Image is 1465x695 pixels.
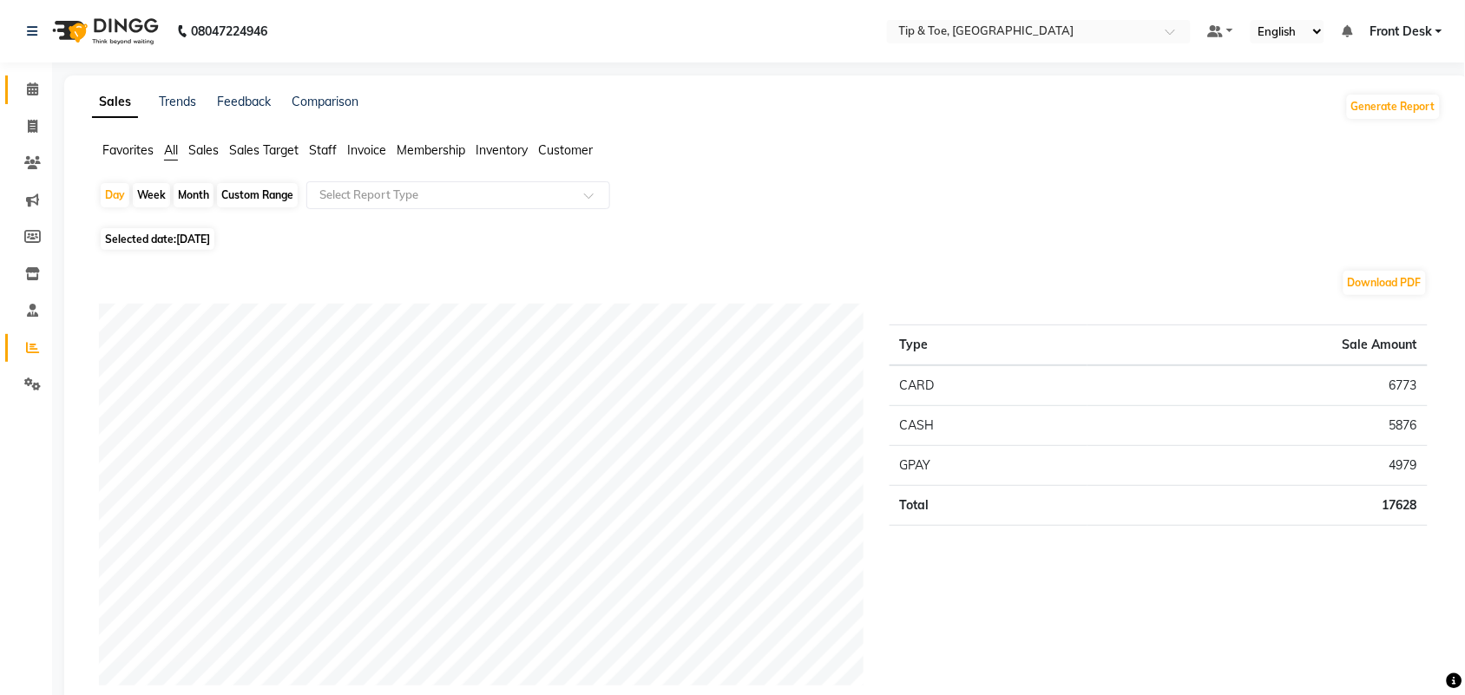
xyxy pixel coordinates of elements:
a: Trends [159,94,196,109]
div: Day [101,183,129,207]
td: 5876 [1087,406,1428,446]
th: Type [890,325,1087,366]
span: Membership [397,142,465,158]
th: Sale Amount [1087,325,1428,366]
span: Customer [538,142,593,158]
span: Invoice [347,142,386,158]
td: 6773 [1087,365,1428,406]
td: 4979 [1087,446,1428,486]
span: Inventory [476,142,528,158]
span: Front Desk [1370,23,1432,41]
span: Staff [309,142,337,158]
td: 17628 [1087,486,1428,526]
a: Feedback [217,94,271,109]
div: Custom Range [217,183,298,207]
span: Favorites [102,142,154,158]
td: GPAY [890,446,1087,486]
button: Generate Report [1347,95,1440,119]
span: All [164,142,178,158]
td: CASH [890,406,1087,446]
button: Download PDF [1343,271,1426,295]
span: Sales [188,142,219,158]
b: 08047224946 [191,7,267,56]
a: Comparison [292,94,358,109]
td: CARD [890,365,1087,406]
span: Selected date: [101,228,214,250]
img: logo [44,7,163,56]
span: Sales Target [229,142,299,158]
span: [DATE] [176,233,210,246]
div: Week [133,183,170,207]
a: Sales [92,87,138,118]
td: Total [890,486,1087,526]
div: Month [174,183,214,207]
